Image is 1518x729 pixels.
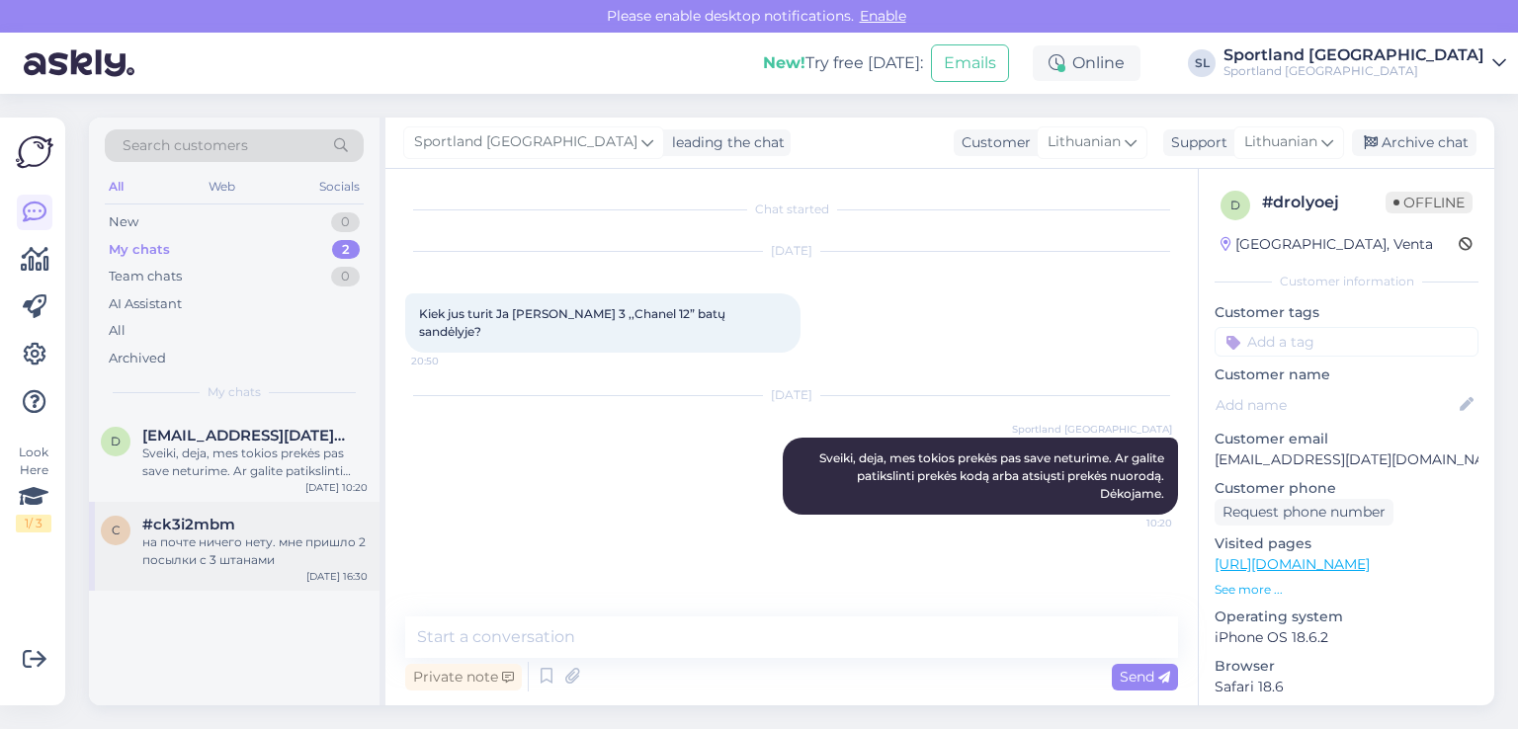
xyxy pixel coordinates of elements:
[109,294,182,314] div: AI Assistant
[931,44,1009,82] button: Emails
[405,201,1178,218] div: Chat started
[1033,45,1140,81] div: Online
[109,240,170,260] div: My chats
[1215,607,1478,627] p: Operating system
[954,132,1031,153] div: Customer
[1215,499,1393,526] div: Request phone number
[16,133,53,171] img: Askly Logo
[1244,131,1317,153] span: Lithuanian
[1352,129,1476,156] div: Archive chat
[1215,555,1370,573] a: [URL][DOMAIN_NAME]
[1223,47,1484,63] div: Sportland [GEOGRAPHIC_DATA]
[1120,668,1170,686] span: Send
[664,132,785,153] div: leading the chat
[208,383,261,401] span: My chats
[1230,198,1240,212] span: d
[1215,302,1478,323] p: Customer tags
[1048,131,1121,153] span: Lithuanian
[142,445,368,480] div: Sveiki, deja, mes tokios prekės pas save neturime. Ar galite patikslinti prekės kodą arba atsiųst...
[112,523,121,537] span: c
[1221,234,1433,255] div: [GEOGRAPHIC_DATA], Venta
[1215,478,1478,499] p: Customer phone
[1223,47,1506,79] a: Sportland [GEOGRAPHIC_DATA]Sportland [GEOGRAPHIC_DATA]
[419,306,728,339] span: Kiek jus turit Ja [PERSON_NAME] 3 ,,Chanel 12” batų sandėlyje?
[306,569,368,584] div: [DATE] 16:30
[1215,581,1478,599] p: See more ...
[1215,656,1478,677] p: Browser
[111,434,121,448] span: d
[411,354,485,368] span: 20:50
[1215,677,1478,697] p: Safari 18.6
[105,174,127,200] div: All
[1215,627,1478,648] p: iPhone OS 18.6.2
[109,267,182,286] div: Team chats
[142,427,348,445] span: domantas.jan5@gmail.com
[819,450,1167,501] span: Sveiki, deja, mes tokios prekės pas save neturime. Ar galite patikslinti prekės kodą arba atsiųst...
[854,7,912,25] span: Enable
[405,242,1178,260] div: [DATE]
[109,212,138,232] div: New
[1262,191,1386,214] div: # drolyoej
[405,664,522,690] div: Private note
[1012,422,1172,437] span: Sportland [GEOGRAPHIC_DATA]
[414,131,637,153] span: Sportland [GEOGRAPHIC_DATA]
[142,533,368,569] div: на почте ничего нету. мне пришло 2 посылки с 3 штанами
[1215,327,1478,357] input: Add a tag
[332,240,360,260] div: 2
[331,212,360,232] div: 0
[109,321,126,341] div: All
[1215,429,1478,449] p: Customer email
[142,516,235,533] span: #ck3i2mbm
[1163,132,1227,153] div: Support
[763,53,805,72] b: New!
[1215,533,1478,554] p: Visited pages
[1215,449,1478,470] p: [EMAIL_ADDRESS][DATE][DOMAIN_NAME]
[1223,63,1484,79] div: Sportland [GEOGRAPHIC_DATA]
[123,135,248,156] span: Search customers
[16,444,51,532] div: Look Here
[205,174,239,200] div: Web
[16,515,51,532] div: 1 / 3
[1386,192,1473,213] span: Offline
[1215,273,1478,290] div: Customer information
[315,174,364,200] div: Socials
[1216,394,1456,416] input: Add name
[331,267,360,286] div: 0
[305,480,368,495] div: [DATE] 10:20
[763,51,923,75] div: Try free [DATE]:
[405,386,1178,404] div: [DATE]
[1215,364,1478,385] p: Customer name
[109,349,166,368] div: Archived
[1098,516,1172,530] span: 10:20
[1188,49,1216,77] div: SL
